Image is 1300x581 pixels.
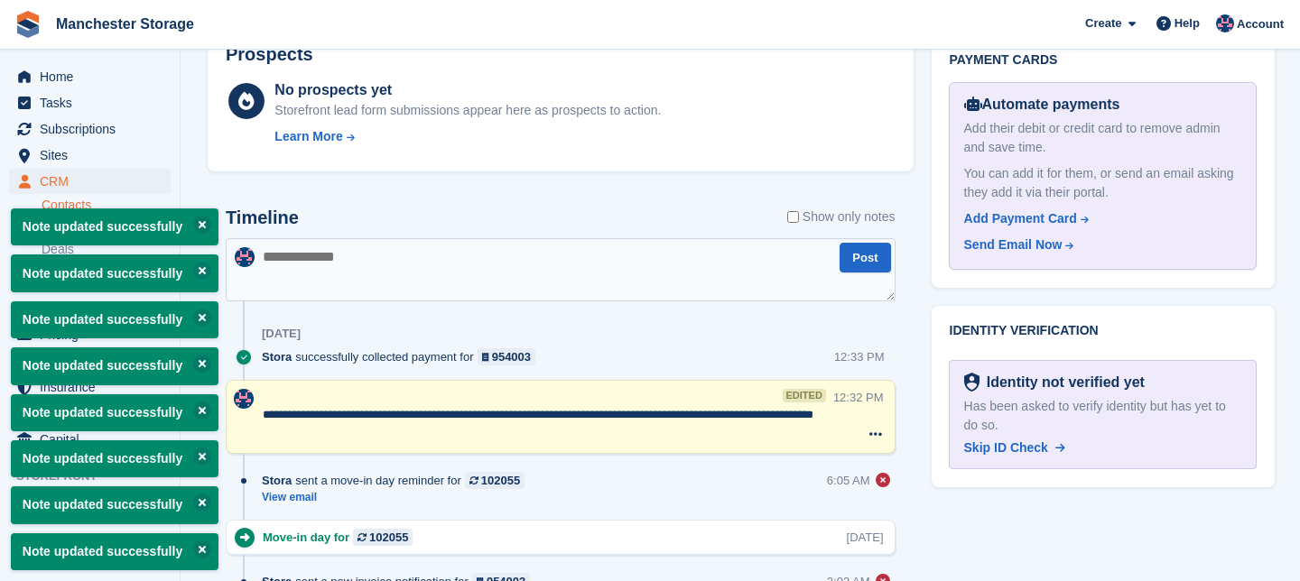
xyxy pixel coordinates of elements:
div: Identity not verified yet [980,372,1145,393]
h2: Timeline [226,207,299,228]
p: Note updated successfully [11,301,218,338]
a: menu [9,322,171,347]
div: Add their debit or credit card to remove admin and save time. [964,119,1241,157]
a: menu [9,374,171,400]
span: Subscriptions [40,116,148,142]
div: Automate payments [964,94,1241,115]
a: menu [9,64,171,89]
a: Manchester Storage [49,9,201,39]
span: Stora [262,348,292,365]
img: Identity Verification Ready [964,373,980,392]
div: Send Email Now [964,235,1063,254]
a: menu [9,90,171,115]
p: Note updated successfully [11,208,218,245]
a: Learn More [274,127,661,146]
a: menu [9,490,171,515]
div: Move-in day for [263,529,422,546]
div: [DATE] [262,327,301,341]
a: menu [9,401,171,426]
a: View email [262,490,534,505]
div: Storefront lead form submissions appear here as prospects to action. [274,101,661,120]
h2: Payment cards [950,53,1257,68]
div: 12:33 PM [834,348,885,365]
a: menu [9,427,171,452]
a: Contacts [42,197,171,214]
label: Show only notes [787,207,896,226]
p: Note updated successfully [11,347,218,384]
span: CRM [40,169,148,194]
p: Note updated successfully [11,394,218,431]
a: Skip ID Check [964,438,1065,457]
div: Has been asked to verify identity but has yet to do so. [964,397,1241,435]
p: Note updated successfully [11,440,218,477]
div: edited [783,389,826,402]
a: 954003 [478,348,536,365]
div: sent a move-in day reminder for [262,472,534,489]
button: Post [840,243,890,272]
div: No prospects yet [274,79,661,101]
a: menu [9,270,171,295]
p: Note updated successfully [11,533,218,570]
div: You can add it for them, or send an email asking they add it via their portal. [964,164,1241,202]
a: menu [9,143,171,168]
span: Create [1085,14,1121,32]
a: menu [9,296,171,321]
div: 102055 [369,529,408,546]
a: menu [9,169,171,194]
p: Note updated successfully [11,254,218,291]
input: Show only notes [787,207,799,226]
h2: Identity verification [950,324,1257,338]
span: Help [1175,14,1200,32]
span: Skip ID Check [964,440,1048,455]
span: Tasks [40,90,148,115]
a: Add Payment Card [964,209,1234,228]
a: 102055 [353,529,413,546]
div: 12:32 PM [833,389,884,406]
span: Home [40,64,148,89]
div: Add Payment Card [964,209,1077,228]
a: 102055 [465,472,525,489]
div: 6:05 AM [827,472,870,489]
span: Account [1237,15,1284,33]
a: menu [9,348,171,373]
span: Sites [40,143,148,168]
span: Stora [262,472,292,489]
div: 102055 [481,472,520,489]
div: successfully collected payment for [262,348,544,365]
p: Note updated successfully [11,486,218,523]
h2: Prospects [226,44,313,65]
div: [DATE] [847,529,884,546]
div: Learn More [274,127,342,146]
div: 954003 [492,348,531,365]
img: stora-icon-8386f47178a22dfd0bd8f6a31ec36ba5ce8667c1dd55bd0f319d3a0aa187defe.svg [14,11,42,38]
a: menu [9,116,171,142]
